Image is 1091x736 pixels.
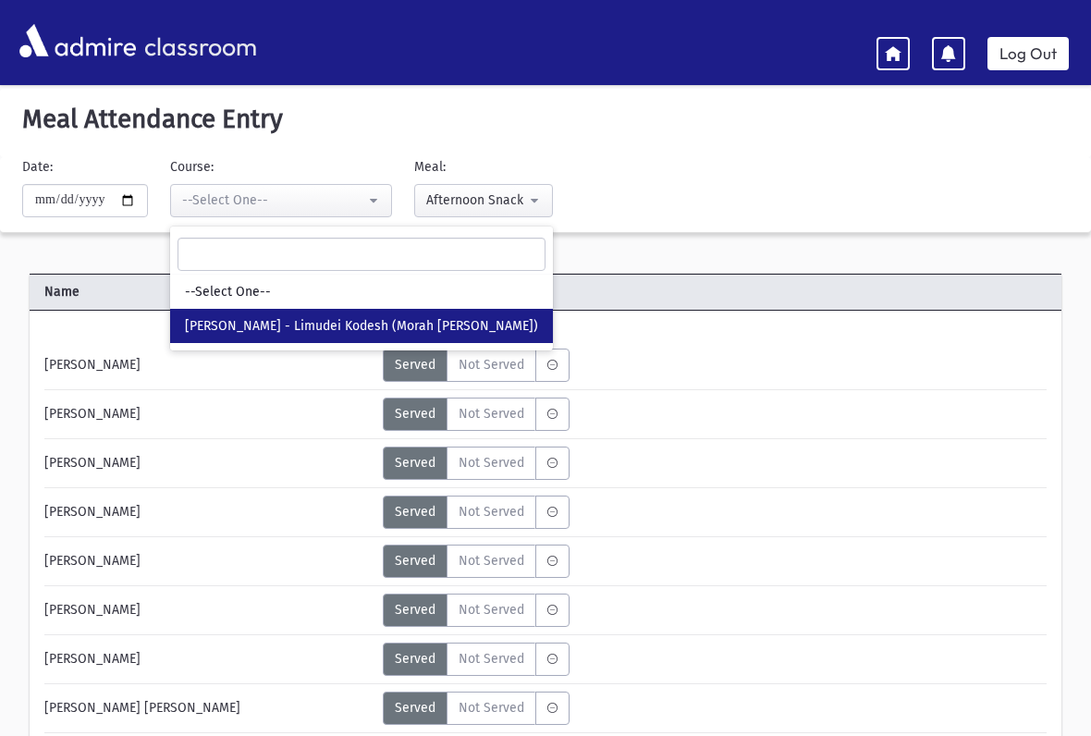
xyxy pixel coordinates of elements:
[459,502,524,521] span: Not Served
[459,600,524,619] span: Not Served
[459,404,524,423] span: Not Served
[459,649,524,669] span: Not Served
[395,551,435,570] span: Served
[395,600,435,619] span: Served
[383,447,570,480] div: MeaStatus
[459,453,524,472] span: Not Served
[459,355,524,374] span: Not Served
[383,594,570,627] div: MeaStatus
[141,17,257,66] span: classroom
[395,453,435,472] span: Served
[15,104,1076,135] h5: Meal Attendance Entry
[44,600,141,619] span: [PERSON_NAME]
[178,238,545,271] input: Search
[987,37,1069,70] a: Log Out
[44,404,141,423] span: [PERSON_NAME]
[414,157,446,177] label: Meal:
[395,502,435,521] span: Served
[44,355,141,374] span: [PERSON_NAME]
[459,551,524,570] span: Not Served
[414,184,553,217] button: Afternoon Snack
[383,349,570,382] div: MeaStatus
[170,157,214,177] label: Course:
[22,157,53,177] label: Date:
[426,190,526,210] div: Afternoon Snack
[383,496,570,529] div: MeaStatus
[185,317,538,336] span: [PERSON_NAME] - Limudei Kodesh (Morah [PERSON_NAME])
[395,355,435,374] span: Served
[383,398,570,431] div: MeaStatus
[30,282,374,301] span: Name
[44,698,240,718] span: [PERSON_NAME] [PERSON_NAME]
[395,698,435,718] span: Served
[170,184,392,217] button: --Select One--
[395,649,435,669] span: Served
[44,649,141,669] span: [PERSON_NAME]
[182,190,365,210] div: --Select One--
[374,282,975,301] span: Meal Attendance
[395,404,435,423] span: Served
[383,643,570,676] div: MeaStatus
[15,19,141,62] img: AdmirePro
[44,502,141,521] span: [PERSON_NAME]
[383,692,570,725] div: MeaStatus
[383,545,570,578] div: MeaStatus
[44,551,141,570] span: [PERSON_NAME]
[44,453,141,472] span: [PERSON_NAME]
[185,283,271,301] span: --Select One--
